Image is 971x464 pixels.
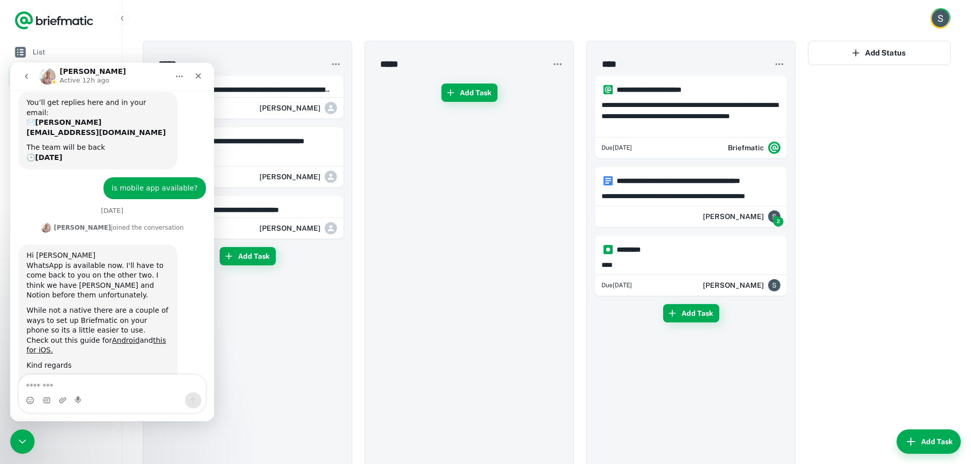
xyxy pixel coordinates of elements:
[808,41,951,65] button: Add Status
[16,298,159,308] div: Kind regards
[897,429,961,454] button: Add Task
[663,304,719,322] button: Add Task
[10,63,214,421] iframe: To enrich screen reader interactions, please activate Accessibility in Grammarly extension settings
[25,91,52,99] b: [DATE]
[930,8,951,29] button: Account button
[8,139,114,161] a: Connections
[9,312,195,330] textarea: Message…
[768,210,780,223] img: ACg8ocK0MmBbhlR3kRZvygR06ezfiRlcozYRb00t4My9JH565s2hBw=s50-c-k-no
[44,161,101,169] b: [PERSON_NAME]
[16,243,159,293] div: While not a native there are a couple of ways to set up Briefmatic on your phone so its a little ...
[8,115,196,145] div: Sam says…
[44,160,174,170] div: joined the conversation
[259,102,321,114] h6: [PERSON_NAME]
[8,90,114,112] a: Scheduler
[773,216,783,227] span: 2
[65,334,73,342] button: Start recording
[768,279,780,291] img: ACg8ocLY411adX_DBkQlc3PSOx1fe1VQ1AUQNcW38UFS44CpH8Tg3w=s96-c
[16,80,159,100] div: The team will be back 🕒
[16,334,24,342] button: Emoji picker
[601,281,632,290] span: Wednesday, Aug 27
[259,171,321,182] h6: [PERSON_NAME]
[703,280,764,291] h6: [PERSON_NAME]
[16,198,159,238] div: WhatsApp is available now. I'll have to come back to you on the other two. I think we have [PERSO...
[32,334,40,342] button: Gif picker
[932,10,949,27] img: Sam T
[441,84,497,102] button: Add Task
[8,145,196,158] div: [DATE]
[8,158,196,182] div: Robert says…
[175,330,191,346] button: Send a message…
[728,138,780,158] div: Briefmatic
[8,65,114,88] a: Board
[14,10,94,31] a: Logo
[595,167,787,227] div: https://app.briefmatic.com/assets/tasktypes/vnd.google-apps.document.png**** **** **** **** **** ...
[259,218,337,238] div: Sam T
[603,176,613,185] img: https://app.briefmatic.com/assets/tasktypes/vnd.google-apps.document.png
[768,142,780,154] img: system.png
[603,245,613,254] img: https://app.briefmatic.com/assets/integrations/manual.png
[33,46,110,58] span: List
[93,115,196,137] div: is mobile app available?
[703,206,780,227] div: Sam T
[10,429,35,454] iframe: Intercom live chat
[220,247,276,265] button: Add Task
[595,235,787,296] div: https://app.briefmatic.com/assets/integrations/manual.png**** ********Wednesday, Aug 27Sam T
[8,182,167,329] div: Hi [PERSON_NAME]WhatsApp is available now. I'll have to come back to you on the other two. I thin...
[703,211,764,222] h6: [PERSON_NAME]
[259,98,337,118] div: Sam T
[703,275,780,295] div: Sam T
[601,143,632,152] span: Thursday, Aug 28
[101,121,188,131] div: is mobile app available?
[259,223,321,234] h6: [PERSON_NAME]
[603,85,613,94] img: https://app.briefmatic.com/assets/integrations/system.png
[16,188,159,198] div: Hi [PERSON_NAME]
[728,142,764,153] h6: Briefmatic
[102,274,129,282] a: Android
[8,114,114,137] a: Notes
[31,160,41,170] img: Profile image for Robert
[48,334,57,342] button: Upload attachment
[259,167,337,187] div: Sam T
[8,182,196,351] div: Robert says…
[8,41,114,63] a: List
